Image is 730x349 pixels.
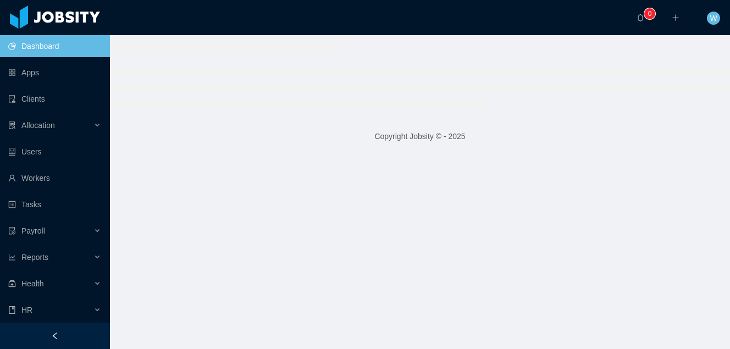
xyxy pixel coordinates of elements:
[8,280,16,287] i: icon: medicine-box
[21,121,55,130] span: Allocation
[8,306,16,314] i: icon: book
[710,12,717,25] span: W
[644,8,655,19] sup: 0
[8,227,16,235] i: icon: file-protect
[672,14,679,21] i: icon: plus
[8,253,16,261] i: icon: line-chart
[21,226,45,235] span: Payroll
[8,62,101,84] a: icon: appstoreApps
[637,14,644,21] i: icon: bell
[8,193,101,215] a: icon: profileTasks
[8,121,16,129] i: icon: solution
[21,306,32,314] span: HR
[21,279,43,288] span: Health
[8,141,101,163] a: icon: robotUsers
[21,253,48,262] span: Reports
[8,88,101,110] a: icon: auditClients
[110,118,730,156] footer: Copyright Jobsity © - 2025
[8,35,101,57] a: icon: pie-chartDashboard
[8,167,101,189] a: icon: userWorkers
